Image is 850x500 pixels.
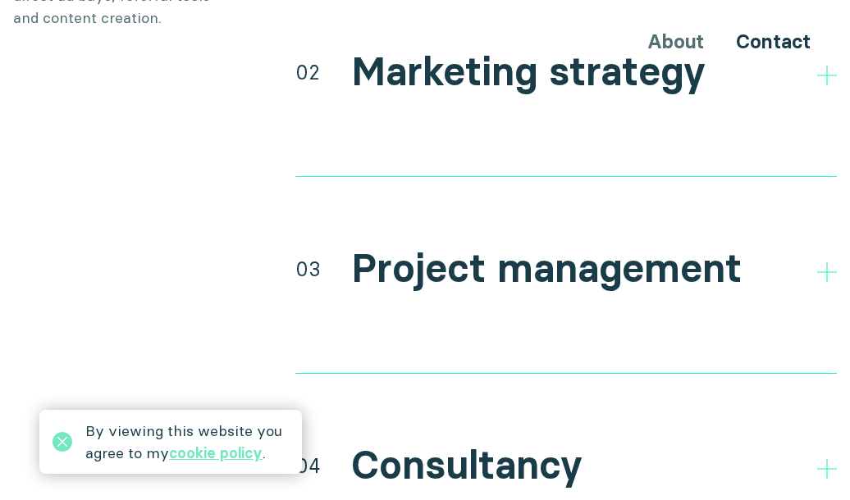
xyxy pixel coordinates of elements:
[295,451,321,480] div: 04
[351,245,742,293] h2: Project management
[169,443,263,462] a: cookie policy
[295,254,321,284] div: 03
[295,57,320,87] div: 02
[85,420,289,464] div: By viewing this website you agree to my .
[351,48,706,96] h2: Marketing strategy
[351,442,583,489] h2: Consultancy
[736,30,811,53] a: Contact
